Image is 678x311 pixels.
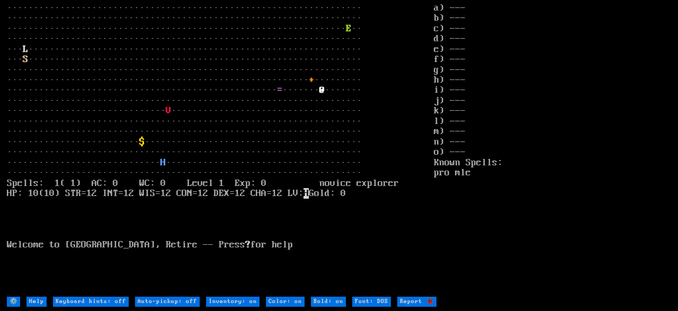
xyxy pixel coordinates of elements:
[26,297,47,307] input: Help
[135,297,200,307] input: Auto-pickup: off
[434,3,671,296] stats: a) --- b) --- c) --- d) --- e) --- f) --- g) --- h) --- i) --- j) --- k) --- l) --- m) --- n) ---...
[309,75,314,85] font: +
[166,105,171,116] font: V
[53,297,129,307] input: Keyboard hints: off
[352,297,391,307] input: Font: DOS
[206,297,260,307] input: Inventory: on
[319,85,325,95] font: @
[311,297,346,307] input: Bold: on
[139,137,145,147] font: $
[397,297,436,307] input: Report 🐞
[23,54,28,65] font: S
[7,3,434,296] larn: ··································································· ·····························...
[7,297,20,307] input: ⚙️
[266,297,305,307] input: Color: on
[277,85,282,95] font: =
[23,44,28,55] font: L
[304,188,309,199] mark: H
[245,239,251,250] b: ?
[160,157,166,168] font: H
[346,23,351,34] font: E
